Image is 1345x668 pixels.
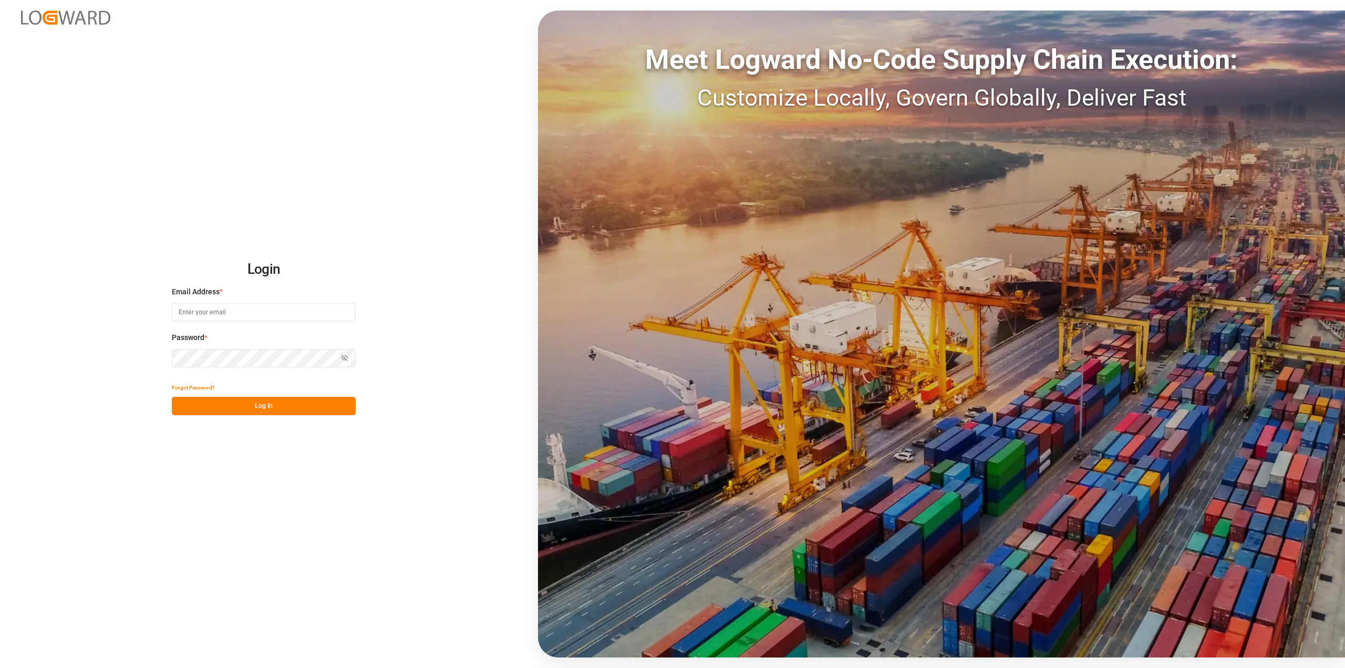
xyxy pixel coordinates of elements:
h2: Login [172,253,356,286]
div: Meet Logward No-Code Supply Chain Execution: [538,39,1345,80]
button: Log In [172,397,356,415]
img: Logward_new_orange.png [21,11,110,25]
div: Customize Locally, Govern Globally, Deliver Fast [538,80,1345,115]
span: Email Address [172,286,220,297]
span: Password [172,332,204,343]
input: Enter your email [172,303,356,321]
button: Forgot Password? [172,378,215,397]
